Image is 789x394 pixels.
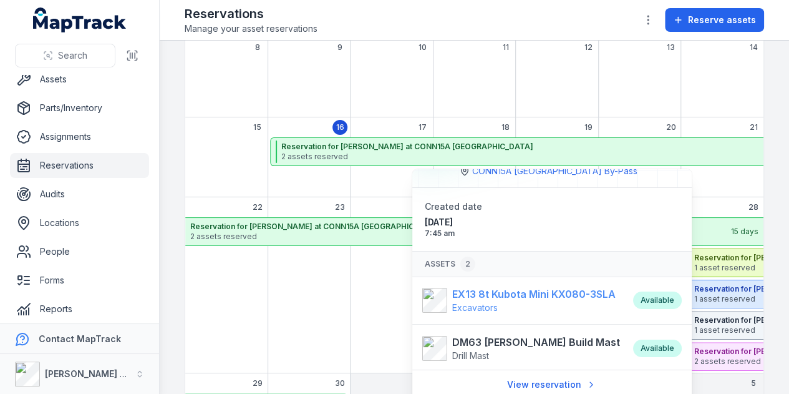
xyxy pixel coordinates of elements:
[452,287,616,302] strong: EX13 8t Kubota Mini KX080-3SLA
[425,229,547,239] span: 7:45 am
[584,122,592,132] span: 19
[15,44,115,67] button: Search
[10,153,149,178] a: Reservations
[10,182,149,207] a: Audits
[666,122,675,132] span: 20
[633,292,682,309] div: Available
[419,122,427,132] span: 17
[419,42,427,52] span: 10
[749,42,757,52] span: 14
[425,216,547,239] time: 08/09/2025, 7:45:09 am
[253,202,263,212] span: 22
[501,122,510,132] span: 18
[253,378,263,388] span: 29
[33,7,127,32] a: MapTrack
[45,368,147,379] strong: [PERSON_NAME] Group
[336,122,344,132] span: 16
[472,165,637,177] a: CONN15A [GEOGRAPHIC_DATA] By-Pass
[633,340,682,357] div: Available
[10,268,149,293] a: Forms
[667,42,675,52] span: 13
[452,302,498,313] span: Excavators
[185,217,763,246] button: Reservation for [PERSON_NAME] at CONN15A [GEOGRAPHIC_DATA]2 assets reserved15 days
[584,42,592,52] span: 12
[749,122,757,132] span: 21
[39,333,121,344] strong: Contact MapTrack
[422,287,621,314] a: EX13 8t Kubota Mini KX080-3SLAExcavators
[185,22,317,35] span: Manage your asset reservations
[190,222,730,232] strong: Reservation for [PERSON_NAME] at CONN15A [GEOGRAPHIC_DATA]
[425,201,482,212] span: Created date
[58,49,87,62] span: Search
[10,210,149,235] a: Locations
[422,335,621,362] a: DM63 [PERSON_NAME] Build MastDrill Mast
[10,297,149,322] a: Reports
[10,67,149,92] a: Assets
[751,378,756,388] span: 5
[452,350,489,361] span: Drill Mast
[502,42,508,52] span: 11
[255,42,260,52] span: 8
[253,122,261,132] span: 15
[185,5,317,22] h2: Reservations
[460,257,475,272] div: 2
[425,216,547,229] span: [DATE]
[10,239,149,264] a: People
[665,8,764,32] button: Reserve assets
[452,335,620,350] strong: DM63 [PERSON_NAME] Build Mast
[688,14,756,26] span: Reserve assets
[748,202,758,212] span: 28
[10,96,149,121] a: Parts/Inventory
[335,202,345,212] span: 23
[425,257,475,272] span: Assets
[335,378,345,388] span: 30
[337,42,342,52] span: 9
[10,124,149,149] a: Assignments
[190,232,730,242] span: 2 assets reserved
